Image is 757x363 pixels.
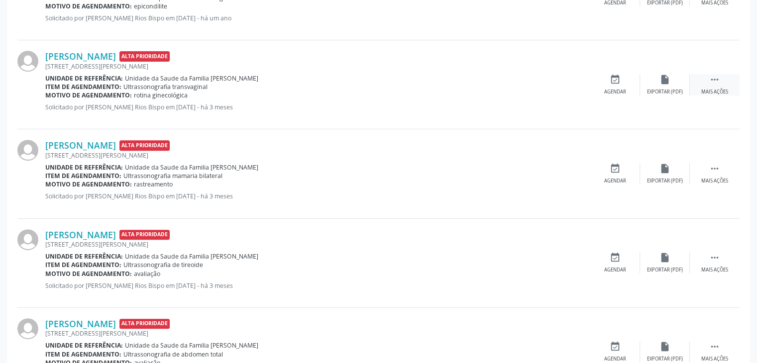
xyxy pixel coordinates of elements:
i:  [709,252,720,263]
div: Mais ações [701,356,728,363]
span: Ultrassonografia transvaginal [123,83,208,91]
div: Exportar (PDF) [647,267,683,273]
b: Motivo de agendamento: [45,180,132,188]
i: insert_drive_file [659,341,670,352]
a: [PERSON_NAME] [45,51,116,62]
span: rotina ginecológica [134,91,188,99]
div: Mais ações [701,89,728,95]
i:  [709,163,720,174]
b: Item de agendamento: [45,350,121,359]
div: Exportar (PDF) [647,178,683,184]
img: img [17,318,38,339]
span: Ultrassonografia de tireoide [123,261,203,269]
b: Unidade de referência: [45,163,123,172]
div: [STREET_ADDRESS][PERSON_NAME] [45,151,590,160]
p: Solicitado por [PERSON_NAME] Rios Bispo em [DATE] - há 3 meses [45,103,590,111]
b: Item de agendamento: [45,83,121,91]
span: Alta Prioridade [119,51,170,62]
i: event_available [610,163,621,174]
div: Exportar (PDF) [647,89,683,95]
span: Unidade da Saude da Familia [PERSON_NAME] [125,74,258,83]
b: Unidade de referência: [45,252,123,261]
p: Solicitado por [PERSON_NAME] Rios Bispo em [DATE] - há 3 meses [45,281,590,290]
b: Motivo de agendamento: [45,91,132,99]
div: [STREET_ADDRESS][PERSON_NAME] [45,62,590,71]
div: [STREET_ADDRESS][PERSON_NAME] [45,240,590,249]
span: Alta Prioridade [119,319,170,329]
i: insert_drive_file [659,252,670,263]
span: Ultrassonografia de abdomen total [123,350,223,359]
b: Item de agendamento: [45,172,121,180]
img: img [17,229,38,250]
b: Unidade de referência: [45,74,123,83]
b: Motivo de agendamento: [45,2,132,10]
b: Unidade de referência: [45,341,123,350]
p: Solicitado por [PERSON_NAME] Rios Bispo em [DATE] - há um ano [45,14,590,22]
i: insert_drive_file [659,163,670,174]
b: Item de agendamento: [45,261,121,269]
span: avaliação [134,270,160,278]
span: Unidade da Saude da Familia [PERSON_NAME] [125,163,258,172]
div: Agendar [604,356,626,363]
div: Agendar [604,178,626,184]
span: rastreamento [134,180,173,188]
i:  [709,341,720,352]
a: [PERSON_NAME] [45,318,116,329]
i:  [709,74,720,85]
p: Solicitado por [PERSON_NAME] Rios Bispo em [DATE] - há 3 meses [45,192,590,200]
i: event_available [610,252,621,263]
div: Agendar [604,267,626,273]
i: event_available [610,74,621,85]
span: Ultrassonografia mamaria bilateral [123,172,222,180]
span: Alta Prioridade [119,140,170,151]
img: img [17,140,38,161]
i: event_available [610,341,621,352]
a: [PERSON_NAME] [45,140,116,151]
img: img [17,51,38,72]
b: Motivo de agendamento: [45,270,132,278]
a: [PERSON_NAME] [45,229,116,240]
div: [STREET_ADDRESS][PERSON_NAME] [45,329,590,338]
span: Unidade da Saude da Familia [PERSON_NAME] [125,252,258,261]
div: Exportar (PDF) [647,356,683,363]
span: epicondilite [134,2,167,10]
i: insert_drive_file [659,74,670,85]
span: Unidade da Saude da Familia [PERSON_NAME] [125,341,258,350]
div: Mais ações [701,178,728,184]
span: Alta Prioridade [119,230,170,240]
div: Agendar [604,89,626,95]
div: Mais ações [701,267,728,273]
